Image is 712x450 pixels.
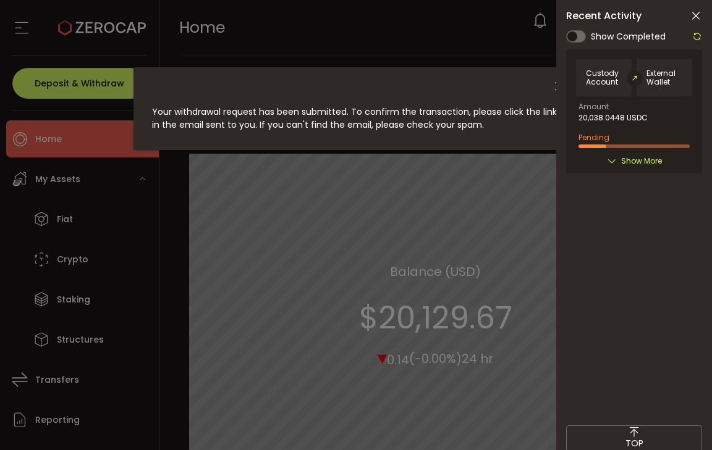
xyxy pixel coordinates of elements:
div: dialog [133,67,578,150]
span: Recent Activity [566,11,642,21]
span: External Wallet [646,69,682,86]
span: Amount [578,103,609,110]
span: Pending [578,132,609,143]
span: Show More [621,155,662,167]
span: Custody Account [586,69,622,86]
iframe: Chat Widget [568,317,712,450]
span: Show Completed [591,30,666,43]
span: 20,038.0448 USDC [578,114,648,122]
span: Your withdrawal request has been submitted. To confirm the transaction, please click the link in ... [152,106,557,131]
button: Close [553,80,566,94]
